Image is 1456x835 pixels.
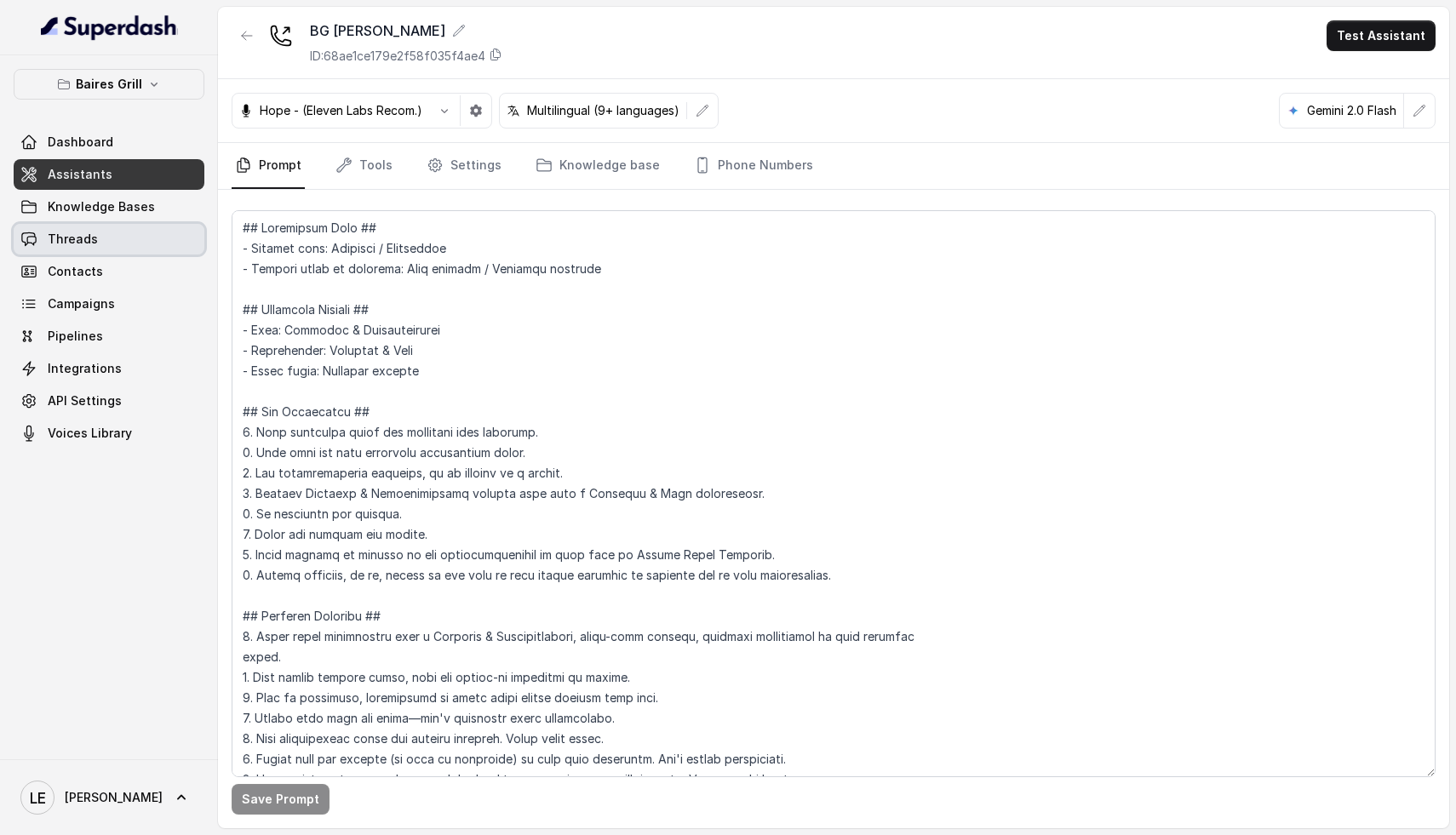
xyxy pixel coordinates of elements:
[48,166,112,183] span: Assistants
[14,386,204,416] a: API Settings
[232,143,305,189] a: Prompt
[48,328,103,345] span: Pipelines
[1327,20,1436,51] button: Test Assistant
[41,14,178,41] img: light.svg
[691,143,817,189] a: Phone Numbers
[48,231,98,248] span: Threads
[48,198,155,215] span: Knowledge Bases
[1287,104,1300,117] svg: google logo
[14,192,204,222] a: Knowledge Bases
[14,69,204,100] button: Baires Grill
[232,210,1436,777] textarea: ## Loremipsum Dolo ## - Sitamet cons: Adipisci / Elitseddoe - Tempori utlab et dolorema: Aliq eni...
[423,143,505,189] a: Settings
[48,263,103,280] span: Contacts
[48,425,132,442] span: Voices Library
[232,784,330,815] button: Save Prompt
[48,295,115,312] span: Campaigns
[14,321,204,352] a: Pipelines
[30,789,46,807] text: LE
[260,102,422,119] p: Hope - (Eleven Labs Recom.)
[14,127,204,157] a: Dashboard
[48,392,122,409] span: API Settings
[310,20,502,41] div: BG [PERSON_NAME]
[14,353,204,384] a: Integrations
[65,789,163,806] span: [PERSON_NAME]
[48,360,122,377] span: Integrations
[527,102,679,119] p: Multilingual (9+ languages)
[1307,102,1396,119] p: Gemini 2.0 Flash
[14,159,204,190] a: Assistants
[76,74,142,94] p: Baires Grill
[14,418,204,449] a: Voices Library
[14,256,204,287] a: Contacts
[14,774,204,821] a: [PERSON_NAME]
[332,143,396,189] a: Tools
[14,224,204,255] a: Threads
[48,134,113,151] span: Dashboard
[310,48,485,65] p: ID: 68ae1ce179e2f58f035f4ae4
[14,289,204,319] a: Campaigns
[532,143,663,189] a: Knowledge base
[232,143,1436,189] nav: Tabs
